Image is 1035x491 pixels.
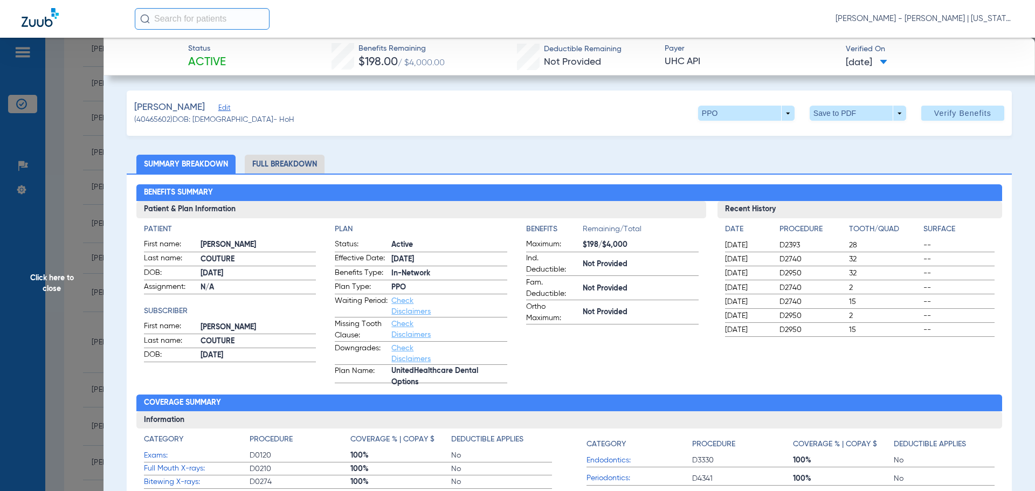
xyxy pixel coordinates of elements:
span: No [451,464,552,474]
app-breakdown-title: Coverage % | Copay $ [350,434,451,449]
app-breakdown-title: Date [725,224,770,239]
span: 32 [849,254,920,265]
span: Remaining/Total [583,224,699,239]
span: Verified On [846,44,1018,55]
span: [DATE] [725,254,770,265]
span: 2 [849,310,920,321]
span: D0274 [250,476,350,487]
app-breakdown-title: Benefits [526,224,583,239]
button: Save to PDF [810,106,906,121]
span: D2950 [779,324,845,335]
span: Not Provided [544,57,601,67]
span: No [894,455,995,466]
span: Last name: [144,335,197,348]
span: COUTURE [201,336,316,347]
a: Check Disclaimers [391,344,431,363]
span: Missing Tooth Clause: [335,319,388,341]
iframe: Chat Widget [981,439,1035,491]
h3: Patient & Plan Information [136,201,706,218]
h4: Surface [923,224,995,235]
span: Bitewing X-rays: [144,476,250,488]
span: [DATE] [725,240,770,251]
span: (40465602) DOB: [DEMOGRAPHIC_DATA] - HoH [134,114,294,126]
h4: Subscriber [144,306,316,317]
span: Maximum: [526,239,579,252]
span: Effective Date: [335,253,388,266]
h4: Patient [144,224,316,235]
span: Not Provided [583,283,699,294]
span: 2 [849,282,920,293]
span: [DATE] [725,282,770,293]
span: [PERSON_NAME] [134,101,205,114]
span: Ind. Deductible: [526,253,579,275]
app-breakdown-title: Deductible Applies [894,434,995,454]
h4: Procedure [779,224,845,235]
h4: Category [144,434,183,445]
span: Active [188,55,226,70]
app-breakdown-title: Surface [923,224,995,239]
span: Benefits Type: [335,267,388,280]
span: UnitedHealthcare Dental Options [391,371,507,383]
h4: Date [725,224,770,235]
a: Check Disclaimers [391,297,431,315]
li: Summary Breakdown [136,155,236,174]
span: D2393 [779,240,845,251]
span: Full Mouth X-rays: [144,463,250,474]
span: Active [391,239,507,251]
span: $198/$4,000 [583,239,699,251]
span: 15 [849,296,920,307]
span: -- [923,282,995,293]
span: No [451,476,552,487]
h4: Tooth/Quad [849,224,920,235]
h4: Coverage % | Copay $ [350,434,434,445]
span: 32 [849,268,920,279]
span: -- [923,254,995,265]
h4: Procedure [250,434,293,445]
span: Payer [665,43,837,54]
span: DOB: [144,349,197,362]
h4: Category [586,439,626,450]
span: Periodontics: [586,473,692,484]
span: Fam. Deductible: [526,277,579,300]
span: Status [188,43,226,54]
span: D3330 [692,455,793,466]
span: -- [923,296,995,307]
span: 28 [849,240,920,251]
span: Downgrades: [335,343,388,364]
span: Waiting Period: [335,295,388,317]
span: D2950 [779,268,845,279]
span: In-Network [391,268,507,279]
h4: Plan [335,224,507,235]
span: Benefits Remaining [358,43,445,54]
span: D2740 [779,282,845,293]
span: D4341 [692,473,793,484]
span: [DATE] [725,268,770,279]
span: Exams: [144,450,250,461]
span: [DATE] [725,310,770,321]
span: Deductible Remaining [544,44,622,55]
span: -- [923,240,995,251]
h3: Information [136,411,1003,428]
span: Not Provided [583,307,699,318]
input: Search for patients [135,8,270,30]
span: N/A [201,282,316,293]
app-breakdown-title: Tooth/Quad [849,224,920,239]
span: No [894,473,995,484]
span: First name: [144,239,197,252]
span: Endodontics: [586,455,692,466]
span: Edit [218,104,228,114]
span: 100% [793,455,894,466]
span: [DATE] [725,324,770,335]
span: -- [923,268,995,279]
span: D2740 [779,296,845,307]
span: D0120 [250,450,350,461]
span: COUTURE [201,254,316,265]
span: No [451,450,552,461]
span: D2950 [779,310,845,321]
h2: Coverage Summary [136,395,1003,412]
span: 15 [849,324,920,335]
span: Not Provided [583,259,699,270]
span: $198.00 [358,57,398,68]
